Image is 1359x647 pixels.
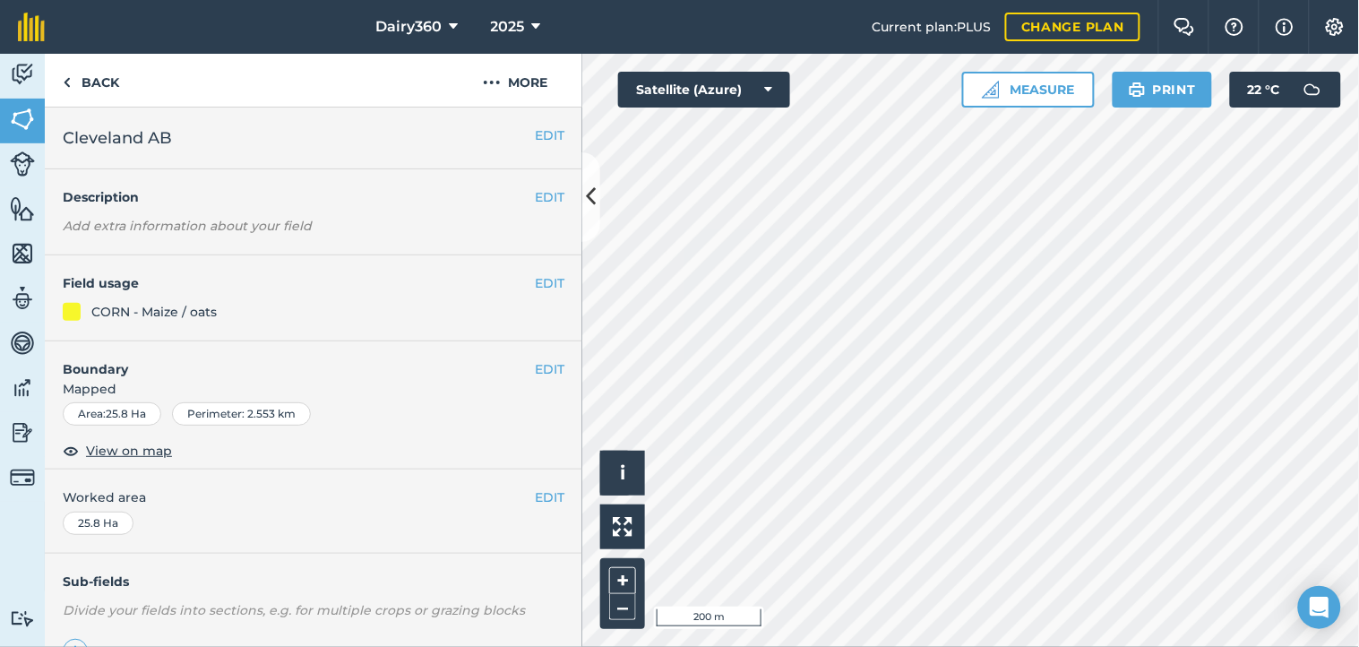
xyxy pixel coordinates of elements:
img: svg+xml;base64,PHN2ZyB4bWxucz0iaHR0cDovL3d3dy53My5vcmcvMjAwMC9zdmciIHdpZHRoPSI1NiIgaGVpZ2h0PSI2MC... [10,195,35,222]
img: svg+xml;base64,PD94bWwgdmVyc2lvbj0iMS4wIiBlbmNvZGluZz0idXRmLTgiPz4KPCEtLSBHZW5lcmF0b3I6IEFkb2JlIE... [10,285,35,312]
span: 2025 [491,16,525,38]
button: – [609,594,636,620]
h4: Sub-fields [45,572,582,591]
span: View on map [86,441,172,461]
img: svg+xml;base64,PD94bWwgdmVyc2lvbj0iMS4wIiBlbmNvZGluZz0idXRmLTgiPz4KPCEtLSBHZW5lcmF0b3I6IEFkb2JlIE... [10,610,35,627]
div: Perimeter : 2.553 km [172,402,311,426]
button: EDIT [535,359,564,379]
img: Ruler icon [982,81,1000,99]
h4: Boundary [45,341,535,379]
span: Dairy360 [376,16,443,38]
button: Satellite (Azure) [618,72,790,108]
img: svg+xml;base64,PHN2ZyB4bWxucz0iaHR0cDovL3d3dy53My5vcmcvMjAwMC9zdmciIHdpZHRoPSIxNyIgaGVpZ2h0PSIxNy... [1276,16,1294,38]
img: svg+xml;base64,PD94bWwgdmVyc2lvbj0iMS4wIiBlbmNvZGluZz0idXRmLTgiPz4KPCEtLSBHZW5lcmF0b3I6IEFkb2JlIE... [10,465,35,490]
img: svg+xml;base64,PD94bWwgdmVyc2lvbj0iMS4wIiBlbmNvZGluZz0idXRmLTgiPz4KPCEtLSBHZW5lcmF0b3I6IEFkb2JlIE... [10,61,35,88]
span: 22 ° C [1248,72,1280,108]
button: 22 °C [1230,72,1341,108]
a: Change plan [1005,13,1140,41]
a: Back [45,54,137,107]
img: svg+xml;base64,PD94bWwgdmVyc2lvbj0iMS4wIiBlbmNvZGluZz0idXRmLTgiPz4KPCEtLSBHZW5lcmF0b3I6IEFkb2JlIE... [10,375,35,401]
img: A cog icon [1324,18,1346,36]
img: svg+xml;base64,PHN2ZyB4bWxucz0iaHR0cDovL3d3dy53My5vcmcvMjAwMC9zdmciIHdpZHRoPSI5IiBoZWlnaHQ9IjI0Ii... [63,72,71,93]
span: Mapped [45,379,582,399]
img: svg+xml;base64,PHN2ZyB4bWxucz0iaHR0cDovL3d3dy53My5vcmcvMjAwMC9zdmciIHdpZHRoPSIyMCIgaGVpZ2h0PSIyNC... [483,72,501,93]
button: EDIT [535,187,564,207]
span: Current plan : PLUS [872,17,991,37]
div: 25.8 Ha [63,512,133,535]
img: fieldmargin Logo [18,13,45,41]
em: Add extra information about your field [63,218,312,234]
img: A question mark icon [1224,18,1245,36]
h4: Field usage [63,273,535,293]
img: svg+xml;base64,PD94bWwgdmVyc2lvbj0iMS4wIiBlbmNvZGluZz0idXRmLTgiPz4KPCEtLSBHZW5lcmF0b3I6IEFkb2JlIE... [10,151,35,177]
span: Worked area [63,487,564,507]
img: svg+xml;base64,PHN2ZyB4bWxucz0iaHR0cDovL3d3dy53My5vcmcvMjAwMC9zdmciIHdpZHRoPSI1NiIgaGVpZ2h0PSI2MC... [10,240,35,267]
button: EDIT [535,125,564,145]
button: View on map [63,440,172,462]
button: Print [1113,72,1213,108]
button: More [448,54,582,107]
div: Open Intercom Messenger [1298,586,1341,629]
img: Two speech bubbles overlapping with the left bubble in the forefront [1174,18,1195,36]
h4: Description [63,187,564,207]
button: + [609,567,636,594]
img: svg+xml;base64,PD94bWwgdmVyc2lvbj0iMS4wIiBlbmNvZGluZz0idXRmLTgiPz4KPCEtLSBHZW5lcmF0b3I6IEFkb2JlIE... [10,330,35,357]
em: Divide your fields into sections, e.g. for multiple crops or grazing blocks [63,602,525,618]
img: svg+xml;base64,PHN2ZyB4bWxucz0iaHR0cDovL3d3dy53My5vcmcvMjAwMC9zdmciIHdpZHRoPSIxOSIgaGVpZ2h0PSIyNC... [1129,79,1146,100]
button: i [600,451,645,496]
span: Cleveland AB [63,125,172,151]
img: svg+xml;base64,PHN2ZyB4bWxucz0iaHR0cDovL3d3dy53My5vcmcvMjAwMC9zdmciIHdpZHRoPSI1NiIgaGVpZ2h0PSI2MC... [10,106,35,133]
img: Four arrows, one pointing top left, one top right, one bottom right and the last bottom left [613,517,632,537]
span: i [620,462,625,484]
button: EDIT [535,487,564,507]
div: Area : 25.8 Ha [63,402,161,426]
img: svg+xml;base64,PD94bWwgdmVyc2lvbj0iMS4wIiBlbmNvZGluZz0idXRmLTgiPz4KPCEtLSBHZW5lcmF0b3I6IEFkb2JlIE... [1294,72,1330,108]
img: svg+xml;base64,PHN2ZyB4bWxucz0iaHR0cDovL3d3dy53My5vcmcvMjAwMC9zdmciIHdpZHRoPSIxOCIgaGVpZ2h0PSIyNC... [63,440,79,462]
button: EDIT [535,273,564,293]
button: Measure [962,72,1095,108]
img: svg+xml;base64,PD94bWwgdmVyc2lvbj0iMS4wIiBlbmNvZGluZz0idXRmLTgiPz4KPCEtLSBHZW5lcmF0b3I6IEFkb2JlIE... [10,419,35,446]
div: CORN - Maize / oats [91,302,217,322]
